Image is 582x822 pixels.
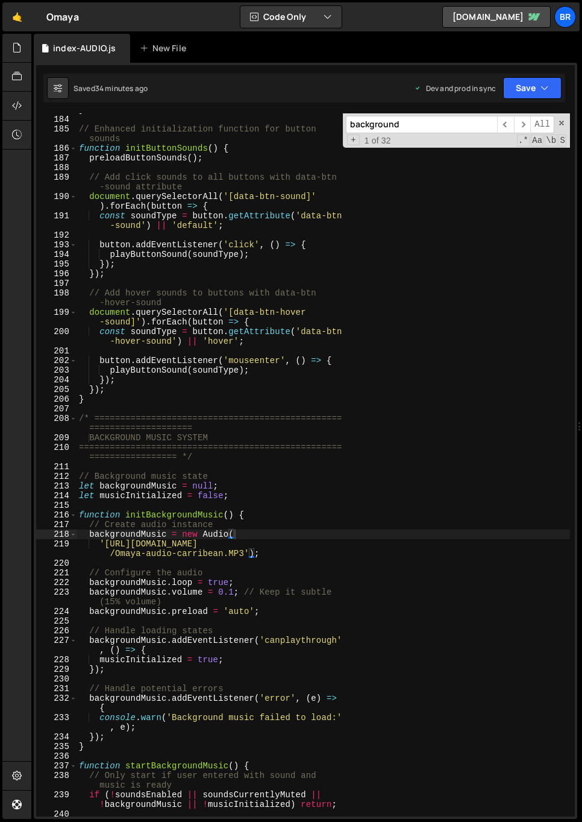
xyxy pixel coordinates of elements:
div: 214 [36,491,77,501]
div: 223 [36,587,77,607]
span: ​ [497,116,514,133]
div: 194 [36,250,77,259]
div: 203 [36,365,77,375]
div: 210 [36,443,77,462]
div: Saved [74,83,148,93]
div: index-AUDIO.js [53,42,116,54]
div: 221 [36,568,77,578]
div: 225 [36,616,77,626]
div: New File [140,42,190,54]
div: 202 [36,356,77,365]
div: 224 [36,607,77,616]
div: 193 [36,240,77,250]
div: 216 [36,510,77,520]
div: 232 [36,694,77,713]
div: 237 [36,761,77,771]
div: 192 [36,230,77,240]
div: 212 [36,472,77,481]
span: Toggle Replace mode [347,134,360,145]
div: 196 [36,269,77,279]
span: CaseSensitive Search [531,134,543,147]
div: 199 [36,308,77,327]
input: Search for [346,116,497,133]
div: 188 [36,163,77,172]
a: br [554,6,576,28]
div: 207 [36,404,77,414]
div: 200 [36,327,77,346]
div: 204 [36,375,77,385]
span: Search In Selection [559,134,566,147]
div: 227 [36,636,77,655]
span: 1 of 32 [360,136,396,145]
div: 236 [36,751,77,761]
div: 198 [36,288,77,308]
div: 240 [36,809,77,819]
div: 222 [36,578,77,587]
div: 205 [36,385,77,394]
div: 187 [36,153,77,163]
div: 208 [36,414,77,433]
div: 220 [36,558,77,568]
div: 230 [36,674,77,684]
div: 184 [36,115,77,124]
div: 190 [36,192,77,211]
div: 186 [36,144,77,153]
div: 215 [36,501,77,510]
span: ​ [514,116,531,133]
div: 201 [36,346,77,356]
div: 239 [36,790,77,809]
div: 185 [36,124,77,144]
button: Code Only [240,6,342,28]
div: 206 [36,394,77,404]
button: Save [503,77,562,99]
div: 217 [36,520,77,530]
div: 226 [36,626,77,636]
div: 218 [36,530,77,539]
div: Dev and prod in sync [414,83,496,93]
span: Whole Word Search [545,134,557,147]
div: 211 [36,462,77,472]
div: 231 [36,684,77,694]
div: 228 [36,655,77,665]
span: Alt-Enter [530,116,554,133]
div: 238 [36,771,77,790]
div: 213 [36,481,77,491]
a: [DOMAIN_NAME] [442,6,551,28]
div: 197 [36,279,77,288]
div: 234 [36,732,77,742]
div: Omaya [46,10,79,24]
div: 219 [36,539,77,558]
div: 233 [36,713,77,732]
span: RegExp Search [517,134,530,147]
a: 🤙 [2,2,32,31]
div: 209 [36,433,77,443]
div: 195 [36,259,77,269]
div: 34 minutes ago [95,83,148,93]
div: 191 [36,211,77,230]
div: 229 [36,665,77,674]
div: 235 [36,742,77,751]
div: 189 [36,172,77,192]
